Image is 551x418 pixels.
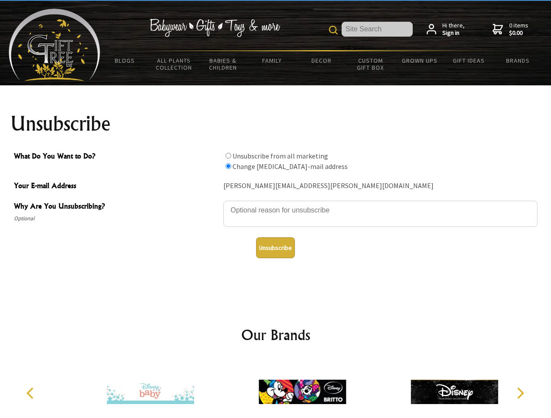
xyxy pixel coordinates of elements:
[223,201,537,227] textarea: Why Are You Unsubscribing?
[493,22,528,37] a: 0 items$0.00
[22,384,41,403] button: Previous
[256,237,295,258] button: Unsubscribe
[14,180,219,193] span: Your E-mail Address
[342,22,413,37] input: Site Search
[297,51,346,70] a: Decor
[509,21,528,37] span: 0 items
[17,324,534,345] h2: Our Brands
[427,22,465,37] a: Hi there,Sign in
[150,51,199,77] a: All Plants Collection
[14,201,219,213] span: Why Are You Unsubscribing?
[14,151,219,163] span: What Do You Want to Do?
[233,152,328,160] label: Unsubscribe from all marketing
[9,9,100,81] img: Babyware - Gifts - Toys and more...
[100,51,150,70] a: BLOGS
[442,22,465,37] span: Hi there,
[14,213,219,224] span: Optional
[233,162,348,171] label: Change [MEDICAL_DATA]-mail address
[346,51,395,77] a: Custom Gift Box
[226,163,231,169] input: What Do You Want to Do?
[395,51,444,70] a: Grown Ups
[444,51,493,70] a: Gift Ideas
[223,179,537,193] div: [PERSON_NAME][EMAIL_ADDRESS][PERSON_NAME][DOMAIN_NAME]
[509,29,528,37] strong: $0.00
[10,113,541,134] h1: Unsubscribe
[248,51,297,70] a: Family
[493,51,543,70] a: Brands
[329,26,338,34] img: product search
[198,51,248,77] a: Babies & Children
[226,153,231,158] input: What Do You Want to Do?
[510,384,530,403] button: Next
[149,19,280,37] img: Babywear - Gifts - Toys & more
[442,29,465,37] strong: Sign in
